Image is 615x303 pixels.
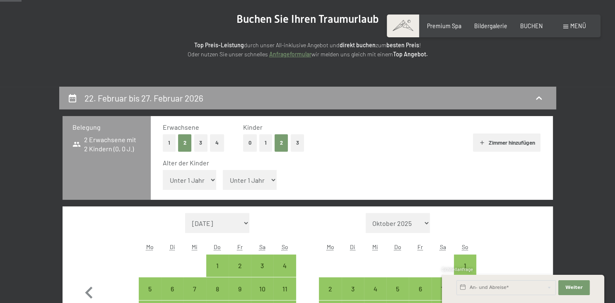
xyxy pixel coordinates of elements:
span: Buchen Sie Ihren Traumurlaub [236,13,379,25]
div: Anreise möglich [229,277,251,300]
abbr: Donnerstag [214,243,221,250]
div: Anreise möglich [273,277,296,300]
strong: besten Preis [386,41,419,48]
abbr: Dienstag [170,243,175,250]
div: Anreise möglich [454,255,476,277]
button: 0 [243,134,257,151]
div: Anreise möglich [386,277,409,300]
button: 2 [178,134,192,151]
button: 4 [210,134,224,151]
abbr: Freitag [417,243,423,250]
div: Mon Feb 02 2026 [319,277,341,300]
div: Sun Jan 11 2026 [273,277,296,300]
button: 1 [163,134,176,151]
h2: 22. Februar bis 27. Februar 2026 [84,93,203,103]
div: Tue Jan 06 2026 [161,277,183,300]
strong: Top Preis-Leistung [194,41,244,48]
abbr: Sonntag [282,243,288,250]
div: Sat Jan 03 2026 [251,255,273,277]
div: 1 [455,262,475,283]
div: 2 [229,262,250,283]
abbr: Freitag [237,243,242,250]
button: Zimmer hinzufügen [473,133,540,152]
abbr: Dienstag [350,243,355,250]
div: Sat Feb 07 2026 [432,277,454,300]
span: Menü [570,22,586,29]
abbr: Samstag [259,243,265,250]
div: Tue Feb 03 2026 [342,277,364,300]
button: Weiter [558,280,590,295]
a: Anfrageformular [269,51,311,58]
div: Wed Feb 04 2026 [364,277,386,300]
span: Erwachsene [163,123,199,131]
span: Weiter [565,284,583,291]
div: Anreise möglich [432,277,454,300]
div: Anreise möglich [251,255,273,277]
div: Thu Jan 08 2026 [206,277,229,300]
span: Schnellanfrage [442,267,473,272]
div: Anreise möglich [251,277,273,300]
a: Premium Spa [427,22,461,29]
span: Kinder [243,123,263,131]
div: Wed Jan 07 2026 [183,277,206,300]
abbr: Montag [326,243,334,250]
div: Anreise möglich [139,277,161,300]
abbr: Montag [146,243,154,250]
div: 1 [207,262,228,283]
div: Anreise möglich [342,277,364,300]
div: 3 [252,262,273,283]
div: Anreise möglich [206,255,229,277]
div: Thu Jan 01 2026 [206,255,229,277]
strong: Top Angebot. [393,51,428,58]
strong: direkt buchen [340,41,376,48]
button: 1 [259,134,272,151]
div: Sun Jan 04 2026 [273,255,296,277]
div: Anreise möglich [183,277,206,300]
button: 3 [194,134,208,151]
abbr: Donnerstag [394,243,401,250]
div: Alter der Kinder [163,158,534,167]
div: Fri Feb 06 2026 [409,277,431,300]
abbr: Samstag [439,243,446,250]
div: Anreise möglich [206,277,229,300]
div: Anreise möglich [161,277,183,300]
abbr: Mittwoch [372,243,378,250]
div: Thu Feb 05 2026 [386,277,409,300]
abbr: Sonntag [462,243,468,250]
button: 3 [291,134,304,151]
div: Anreise möglich [364,277,386,300]
div: Anreise möglich [409,277,431,300]
div: Fri Jan 02 2026 [229,255,251,277]
button: 2 [275,134,288,151]
p: durch unser All-inklusive Angebot und zum ! Oder nutzen Sie unser schnelles wir melden uns gleich... [125,41,490,59]
abbr: Mittwoch [192,243,198,250]
div: Anreise möglich [229,255,251,277]
div: Anreise möglich [319,277,341,300]
div: Fri Jan 09 2026 [229,277,251,300]
span: 2 Erwachsene mit 2 Kindern (0, 0 J.) [72,135,141,154]
div: Sun Feb 01 2026 [454,255,476,277]
h3: Belegung [72,123,141,132]
div: Anreise möglich [273,255,296,277]
div: Sat Jan 10 2026 [251,277,273,300]
div: Mon Jan 05 2026 [139,277,161,300]
a: BUCHEN [520,22,543,29]
a: Bildergalerie [474,22,507,29]
div: 4 [274,262,295,283]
